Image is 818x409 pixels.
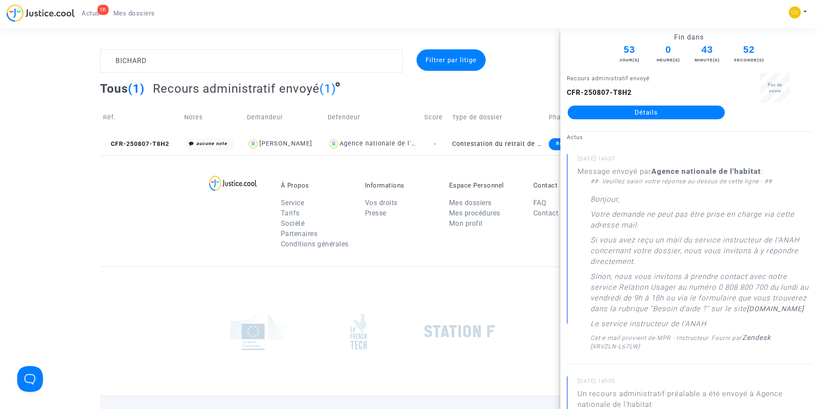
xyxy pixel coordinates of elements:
[533,182,605,189] p: Contact
[82,9,100,17] span: Actus
[614,57,645,63] div: Jour(s)
[449,199,492,207] a: Mes dossiers
[424,325,495,338] img: stationf.png
[449,182,520,189] p: Espace Personnel
[608,32,770,42] div: Fin dans
[231,313,284,350] img: europe_commision.png
[742,333,771,342] a: Zendesk
[6,4,75,22] img: jc-logo.svg
[281,182,352,189] p: À Propos
[449,133,546,155] td: Contestation du retrait de [PERSON_NAME] par l'ANAH (mandataire)
[449,102,546,133] td: Type de dossier
[103,140,169,148] span: CFR-250807-T8H2
[181,102,244,133] td: Notes
[365,199,398,207] a: Vos droits
[128,82,145,96] span: (1)
[568,106,725,119] a: Détails
[100,102,182,133] td: Réf.
[733,57,764,63] div: Seconde(s)
[656,42,681,57] span: 0
[244,102,324,133] td: Demandeur
[281,230,318,238] a: Partenaires
[365,182,436,189] p: Informations
[281,240,349,248] a: Conditions générales
[578,155,812,166] small: [DATE] 14h37
[196,141,227,146] i: aucune note
[281,199,304,207] a: Service
[259,140,312,147] div: [PERSON_NAME]
[590,209,812,235] p: Votre demande ne peut pas être prise en charge via cette adresse mail.
[449,209,500,217] a: Mes procédures
[733,42,764,57] span: 52
[614,42,645,57] span: 53
[590,177,812,185] div: ##- Veuillez saisir votre réponse au-dessus de cette ligne - ##
[768,82,782,93] span: Pas de score
[578,377,812,388] small: [DATE] 14h35
[789,6,801,18] img: 84a266a8493598cb3cce1313e02c3431
[656,57,681,63] div: Heure(s)
[590,235,812,271] p: Si vous avez reçu un mail du service instructeur de l’ANAH concernant votre dossier, nous vous in...
[281,209,300,217] a: Tarifs
[692,57,723,63] div: Minute(s)
[533,209,559,217] a: Contact
[546,102,631,133] td: Phase
[747,305,804,313] a: [DOMAIN_NAME]
[578,166,812,351] div: Message envoyé par :
[153,82,319,96] span: Recours administratif envoyé
[567,134,583,140] small: Actus
[97,5,109,15] div: 1K
[75,7,106,20] a: 1KActus
[17,366,43,392] iframe: Help Scout Beacon - Open
[590,194,620,209] p: Bonjour,
[567,75,650,82] small: Recours administratif envoyé
[328,138,340,150] img: icon-user.svg
[651,167,761,176] b: Agence nationale de l'habitat
[421,102,449,133] td: Score
[247,138,259,150] img: icon-user.svg
[113,9,155,17] span: Mes dossiers
[209,176,257,191] img: logo-lg.svg
[106,7,162,20] a: Mes dossiers
[449,219,483,227] a: Mon profil
[533,199,547,207] a: FAQ
[281,219,305,227] a: Société
[590,318,706,333] p: Le service instructeur de l’ANAH
[100,82,128,96] span: Tous
[319,82,336,96] span: (1)
[590,271,812,318] p: Sinon, nous vous invitons à prendre contact avec notre service Relation Usager au numéro 0 808 80...
[590,333,812,342] div: Cet e-mail provient de MPR - Instructeur. Fourni par
[549,138,618,150] div: Recours administratif
[340,140,434,147] div: Agence nationale de l'habitat
[590,343,640,350] span: [XRVZLN-L67LW]
[365,209,386,217] a: Presse
[325,102,422,133] td: Defendeur
[426,56,477,64] span: Filtrer par litige
[567,88,632,97] b: CFR-250807-T8H2
[350,313,367,350] img: french_tech.png
[434,140,436,148] span: -
[692,42,723,57] span: 43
